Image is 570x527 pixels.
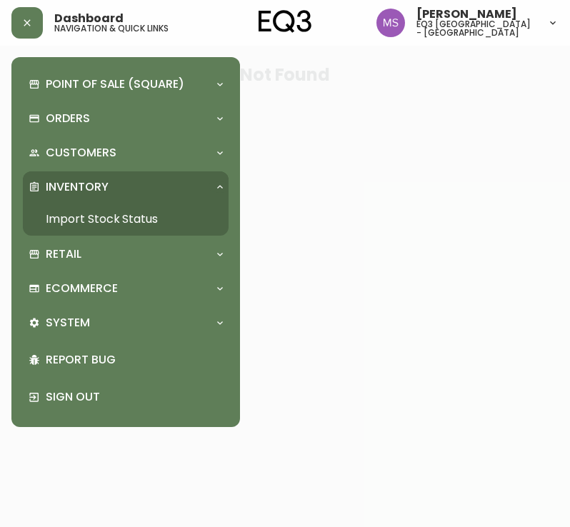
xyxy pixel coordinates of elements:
[23,137,229,169] div: Customers
[46,315,90,331] p: System
[54,13,124,24] span: Dashboard
[46,389,223,405] p: Sign Out
[46,179,109,195] p: Inventory
[416,9,517,20] span: [PERSON_NAME]
[23,239,229,270] div: Retail
[46,352,223,368] p: Report Bug
[46,111,90,126] p: Orders
[23,103,229,134] div: Orders
[46,76,184,92] p: Point of Sale (Square)
[259,10,311,33] img: logo
[23,69,229,100] div: Point of Sale (Square)
[23,171,229,203] div: Inventory
[46,145,116,161] p: Customers
[23,273,229,304] div: Ecommerce
[23,341,229,378] div: Report Bug
[416,20,536,37] h5: eq3 [GEOGRAPHIC_DATA] - [GEOGRAPHIC_DATA]
[23,203,229,236] a: Import Stock Status
[46,246,81,262] p: Retail
[54,24,169,33] h5: navigation & quick links
[376,9,405,37] img: 1b6e43211f6f3cc0b0729c9049b8e7af
[23,307,229,338] div: System
[23,378,229,416] div: Sign Out
[46,281,118,296] p: Ecommerce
